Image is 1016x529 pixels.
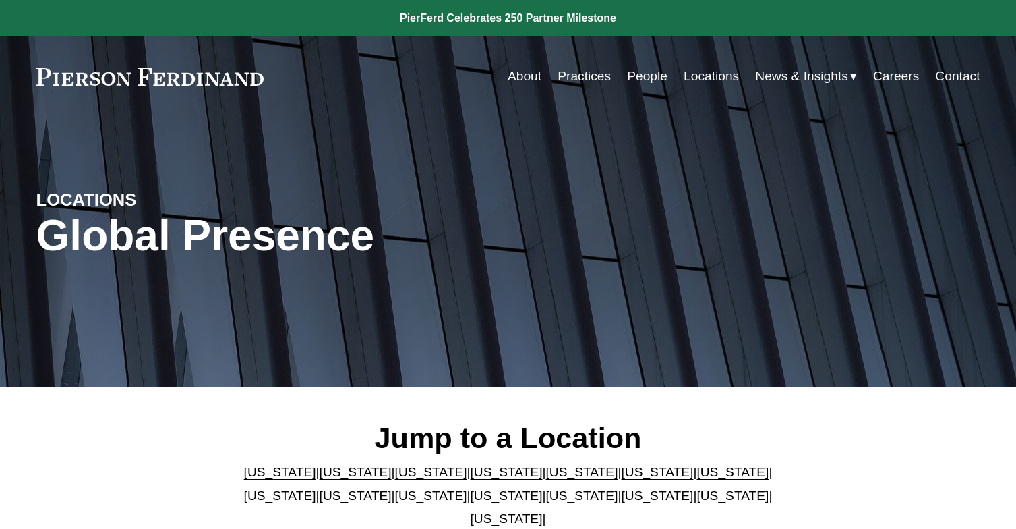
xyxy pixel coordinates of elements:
[755,63,857,89] a: folder dropdown
[545,465,618,479] a: [US_STATE]
[696,489,769,503] a: [US_STATE]
[36,189,272,211] h4: LOCATIONS
[320,465,392,479] a: [US_STATE]
[545,489,618,503] a: [US_STATE]
[508,63,541,89] a: About
[684,63,739,89] a: Locations
[471,465,543,479] a: [US_STATE]
[244,465,316,479] a: [US_STATE]
[621,489,693,503] a: [US_STATE]
[471,511,543,526] a: [US_STATE]
[320,489,392,503] a: [US_STATE]
[755,65,848,88] span: News & Insights
[471,489,543,503] a: [US_STATE]
[696,465,769,479] a: [US_STATE]
[873,63,919,89] a: Careers
[395,465,467,479] a: [US_STATE]
[558,63,611,89] a: Practices
[621,465,693,479] a: [US_STATE]
[233,420,783,455] h2: Jump to a Location
[36,211,665,260] h1: Global Presence
[627,63,667,89] a: People
[395,489,467,503] a: [US_STATE]
[935,63,980,89] a: Contact
[244,489,316,503] a: [US_STATE]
